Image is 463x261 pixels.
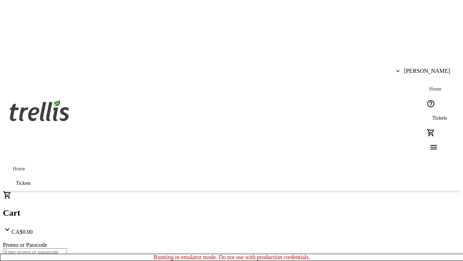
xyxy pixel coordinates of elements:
[424,140,438,154] button: Menu
[7,92,72,128] img: Orient E2E Organization PPp3Rdr7N0's Logo
[3,191,460,235] div: CartCA$0.00
[3,248,67,256] input: Enter promo or passcode
[424,96,438,111] button: Help
[424,111,456,125] a: Tickets
[432,115,447,121] span: Tickets
[7,162,30,176] a: Home
[424,125,438,140] button: Cart
[3,208,460,218] h2: Cart
[429,86,441,92] span: Home
[390,64,456,78] button: [PERSON_NAME]
[12,229,33,235] span: CA$0.00
[3,242,47,248] label: Promo or Passcode
[7,176,39,191] a: Tickets
[16,181,31,186] span: Tickets
[13,166,25,172] span: Home
[404,68,450,74] span: [PERSON_NAME]
[424,82,447,96] a: Home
